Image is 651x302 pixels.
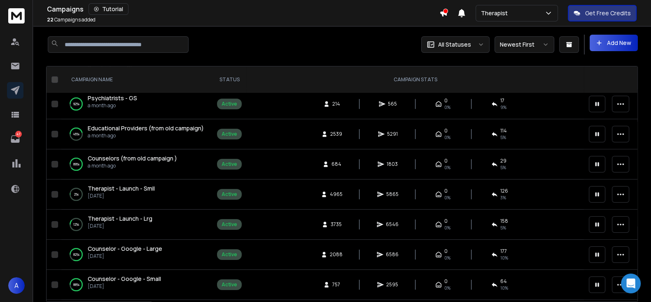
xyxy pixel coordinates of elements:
[73,160,79,168] p: 89 %
[330,191,343,198] span: 4965
[222,281,237,288] div: Active
[88,124,204,132] a: Educational Providers (from old campaign)
[88,275,161,283] a: Counselor - Google - Small
[331,161,341,168] span: 684
[88,223,152,229] p: [DATE]
[444,134,450,141] span: 0%
[88,245,162,253] a: Counselor - Google - Large
[61,210,212,240] td: 12%Therapist - Launch - Lrg[DATE]
[621,274,641,293] div: Open Intercom Messenger
[89,3,128,15] button: Tutorial
[222,221,237,228] div: Active
[444,278,448,285] span: 0
[222,101,237,107] div: Active
[495,36,554,53] button: Newest First
[444,255,450,261] span: 0%
[88,102,137,109] p: a month ago
[444,194,450,201] span: 0%
[444,164,450,171] span: 0%
[386,221,399,228] span: 6546
[73,250,79,259] p: 82 %
[61,240,212,270] td: 82%Counselor - Google - Large[DATE]
[8,277,25,294] button: A
[222,161,237,168] div: Active
[73,281,79,289] p: 88 %
[247,66,584,93] th: CAMPAIGN STATS
[500,164,506,171] span: 5 %
[74,190,79,198] p: 2 %
[500,127,507,134] span: 114
[500,248,507,255] span: 177
[61,179,212,210] td: 2%Therapist - Launch - Smll[DATE]
[500,158,506,164] span: 29
[61,149,212,179] td: 89%Counselors (from old campaign )a month ago
[500,104,506,111] span: 9 %
[500,188,508,194] span: 126
[438,40,471,49] p: All Statuses
[444,248,448,255] span: 0
[88,94,137,102] a: Psychiatrists - GS
[332,101,341,107] span: 214
[444,188,448,194] span: 0
[444,158,448,164] span: 0
[481,9,511,17] p: Therapist
[88,154,177,163] a: Counselors (from old campaign )
[222,191,237,198] div: Active
[387,131,398,137] span: 5291
[386,251,399,258] span: 6586
[222,251,237,258] div: Active
[212,66,247,93] th: STATUS
[330,251,343,258] span: 2088
[444,127,448,134] span: 0
[15,131,22,137] p: 47
[73,100,79,108] p: 92 %
[88,184,155,193] a: Therapist - Launch - Smll
[47,16,54,23] span: 22
[332,281,341,288] span: 757
[386,191,399,198] span: 5865
[585,9,631,17] p: Get Free Credits
[386,281,398,288] span: 2595
[444,97,448,104] span: 0
[500,218,508,224] span: 158
[500,134,506,141] span: 5 %
[61,119,212,149] td: 46%Educational Providers (from old campaign)a month ago
[222,131,237,137] div: Active
[500,224,506,231] span: 5 %
[388,101,397,107] span: 565
[331,221,342,228] span: 3735
[88,283,161,290] p: [DATE]
[444,224,450,231] span: 0%
[500,278,507,285] span: 64
[590,35,638,51] button: Add New
[444,104,450,111] span: 0%
[568,5,637,21] button: Get Free Credits
[444,285,450,291] span: 0%
[47,3,439,15] div: Campaigns
[444,218,448,224] span: 0
[387,161,398,168] span: 1803
[88,275,161,283] span: Counselor - Google - Small
[88,245,162,252] span: Counselor - Google - Large
[500,194,506,201] span: 3 %
[73,220,79,229] p: 12 %
[500,255,508,261] span: 10 %
[61,89,212,119] td: 92%Psychiatrists - GSa month ago
[88,132,204,139] p: a month ago
[330,131,342,137] span: 2539
[88,253,162,260] p: [DATE]
[500,97,504,104] span: 17
[61,66,212,93] th: CAMPAIGN NAME
[73,130,79,138] p: 46 %
[88,163,177,169] p: a month ago
[61,270,212,300] td: 88%Counselor - Google - Small[DATE]
[88,215,152,223] a: Therapist - Launch - Lrg
[500,285,508,291] span: 10 %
